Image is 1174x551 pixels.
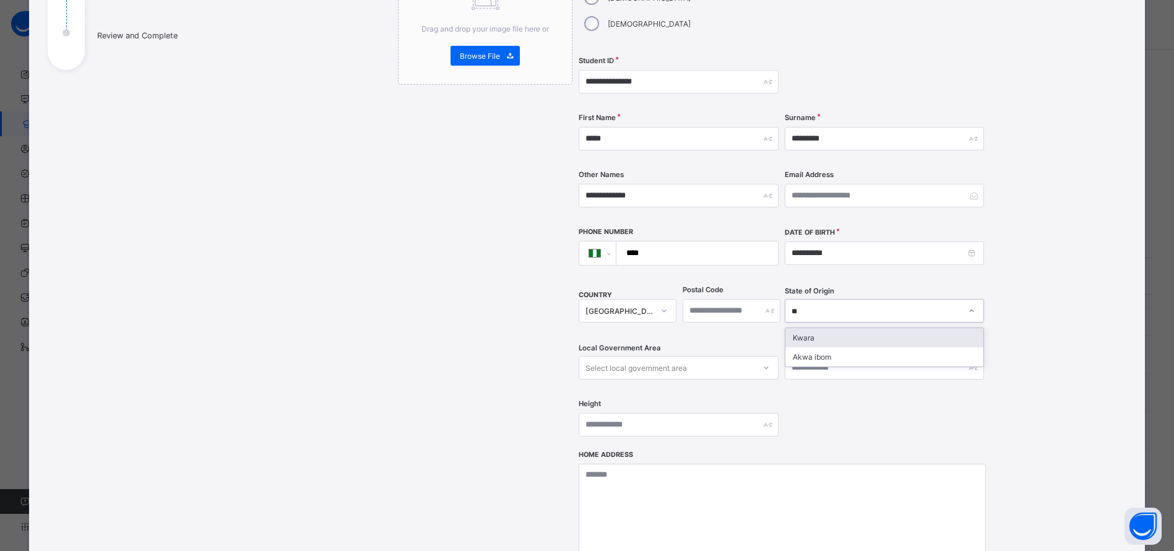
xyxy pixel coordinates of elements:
[579,344,661,352] span: Local Government Area
[579,228,633,236] label: Phone Number
[683,285,723,294] label: Postal Code
[460,51,500,61] span: Browse File
[585,306,654,316] div: [GEOGRAPHIC_DATA]
[579,113,616,122] label: First Name
[579,291,612,299] span: COUNTRY
[785,113,816,122] label: Surname
[579,451,633,459] label: Home Address
[785,287,834,295] span: State of Origin
[579,399,601,408] label: Height
[421,24,549,33] span: Drag and drop your image file here or
[785,347,983,367] div: Akwa ibom
[785,328,983,347] div: Kwara
[785,228,835,236] label: Date of Birth
[608,19,691,28] label: [DEMOGRAPHIC_DATA]
[1124,508,1162,545] button: Open asap
[785,170,834,179] label: Email Address
[579,56,614,65] label: Student ID
[579,170,624,179] label: Other Names
[585,356,687,380] div: Select local government area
